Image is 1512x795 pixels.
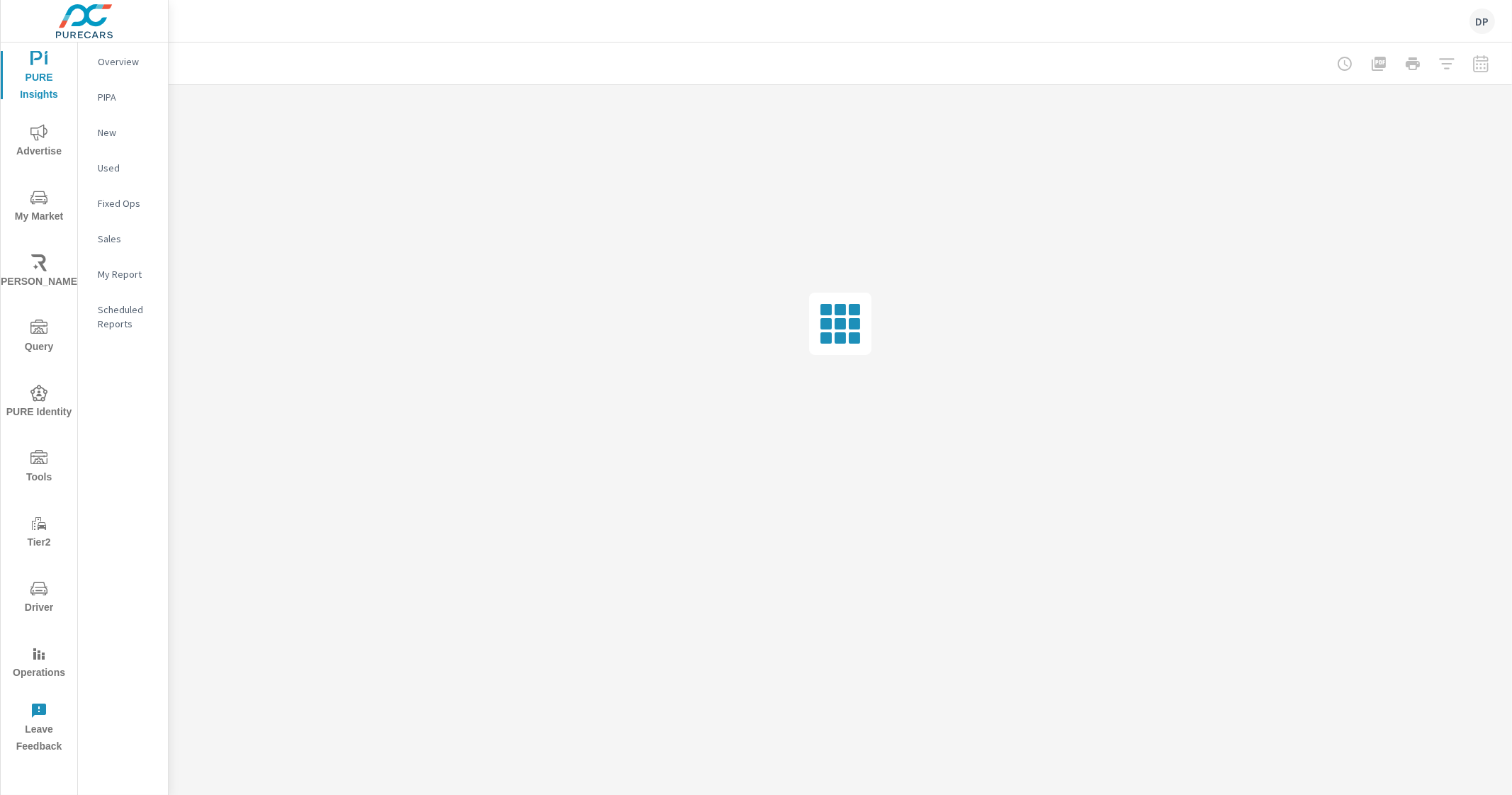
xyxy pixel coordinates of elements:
[78,122,168,143] div: New
[5,189,73,225] span: My Market
[98,267,157,281] p: My Report
[5,450,73,486] span: Tools
[98,55,157,69] p: Overview
[78,228,168,249] div: Sales
[78,299,168,334] div: Scheduled Reports
[5,50,73,103] span: PURE Insights
[98,161,157,175] p: Used
[5,124,73,160] span: Advertise
[5,254,73,291] span: [PERSON_NAME]
[98,303,157,331] p: Scheduled Reports
[98,232,157,246] p: Sales
[5,515,73,551] span: Tier2
[5,385,73,421] span: PURE Identity
[98,196,157,210] p: Fixed Ops
[98,125,157,140] p: New
[98,90,157,104] p: PIPA
[5,320,73,356] span: Query
[78,86,168,108] div: PIPA
[78,264,168,285] div: My Report
[1,43,77,760] div: nav menu
[78,193,168,214] div: Fixed Ops
[5,645,73,682] span: Operations
[5,702,73,755] span: Leave Feedback
[5,580,73,616] span: Driver
[78,51,168,72] div: Overview
[1469,9,1495,34] div: DP
[78,157,168,179] div: Used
